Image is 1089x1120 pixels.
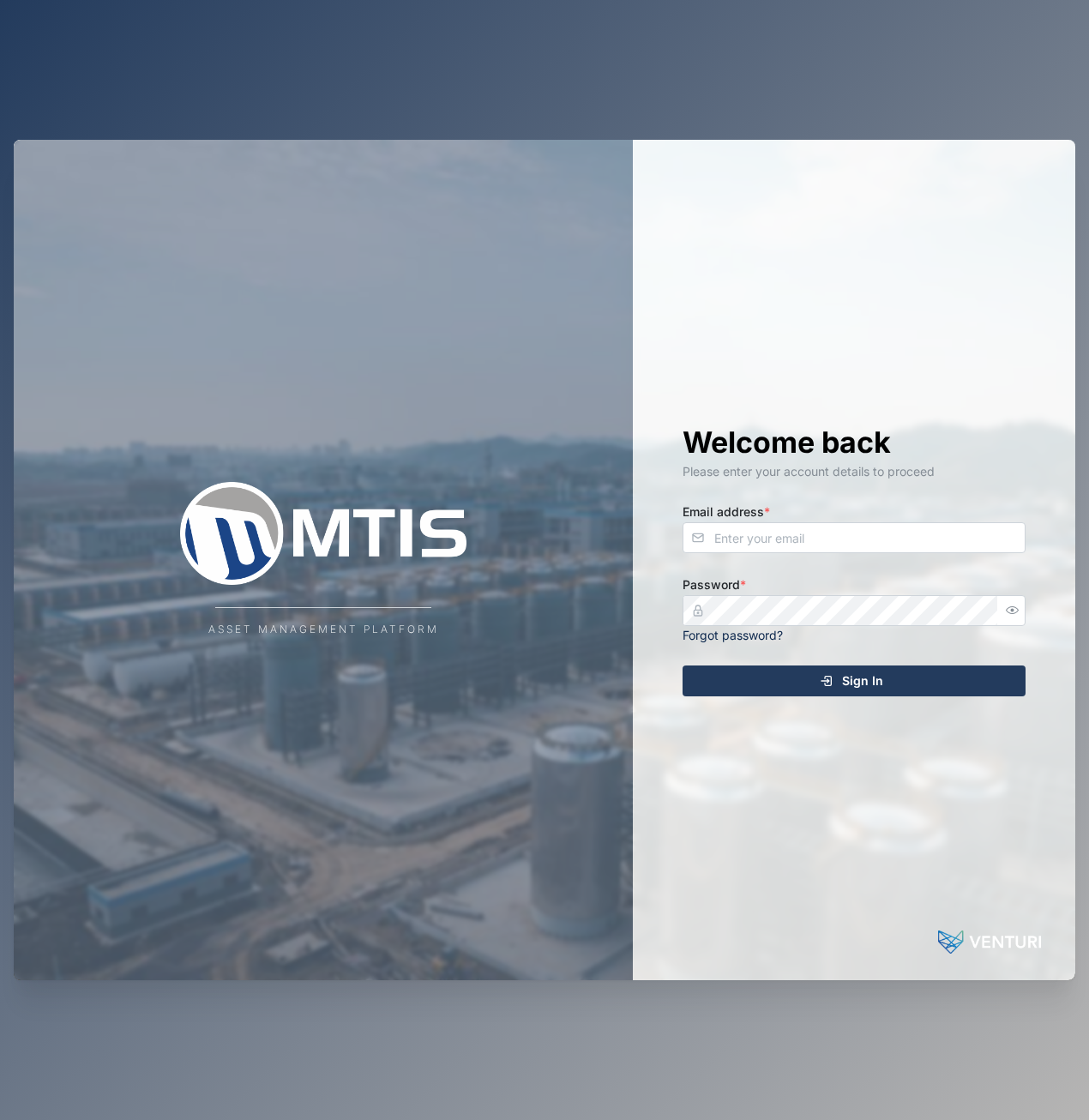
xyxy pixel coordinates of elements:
div: Please enter your account details to proceed [683,462,1026,481]
h1: Welcome back [683,424,1026,461]
a: Forgot password? [683,628,783,642]
button: Sign In [683,665,1026,696]
input: Enter your email [683,522,1026,553]
span: Sign In [842,666,883,695]
label: Email address [683,503,770,521]
img: Company Logo [152,482,495,585]
img: Powered by: Venturi [938,925,1041,960]
div: Asset Management Platform [208,622,439,638]
label: Password [683,575,746,594]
